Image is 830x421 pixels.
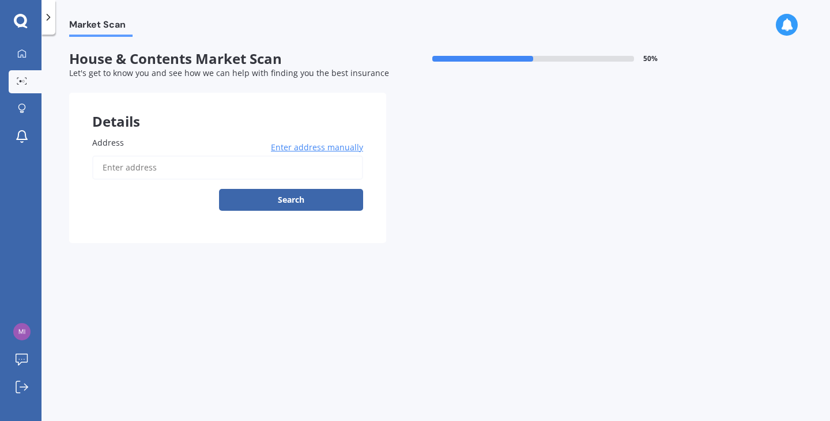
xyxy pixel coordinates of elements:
[92,137,124,148] span: Address
[69,19,133,35] span: Market Scan
[92,155,363,180] input: Enter address
[271,142,363,153] span: Enter address manually
[69,67,389,78] span: Let's get to know you and see how we can help with finding you the best insurance
[219,189,363,211] button: Search
[643,55,658,63] span: 50 %
[69,93,386,127] div: Details
[69,51,386,67] span: House & Contents Market Scan
[13,323,31,340] img: 5af8620b18903a3f94095952f9d099d7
